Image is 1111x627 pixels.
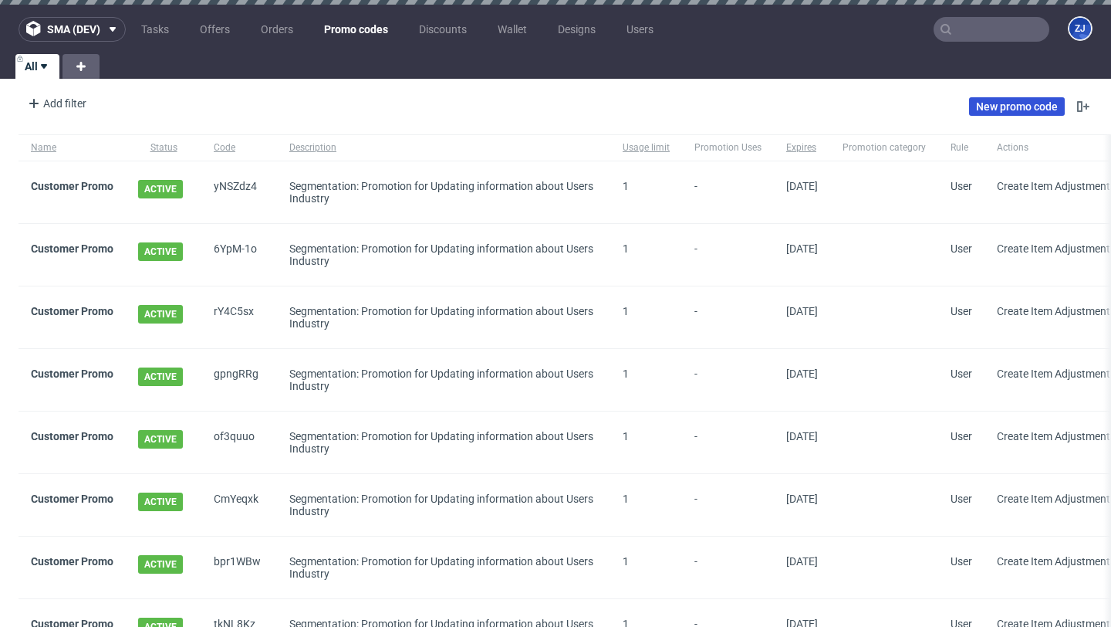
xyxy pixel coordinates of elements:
[289,180,598,205] div: Segmentation: Promotion for Updating information about Users Industry
[31,368,113,380] a: Customer Promo
[623,305,629,317] span: 1
[694,141,761,154] span: Promotion Uses
[951,368,972,380] span: User
[132,17,178,42] a: Tasks
[214,141,265,154] span: Code
[951,242,972,255] span: User
[15,54,59,79] a: All
[951,555,972,568] span: User
[951,180,972,192] span: User
[623,493,629,505] span: 1
[31,242,113,255] a: Customer Promo
[138,180,183,198] span: ACTIVE
[31,141,113,154] span: Name
[289,141,598,154] span: Description
[843,141,926,154] span: Promotion category
[289,555,598,580] div: Segmentation: Promotion for Updating information about Users Industry
[47,24,100,35] span: sma (dev)
[214,305,265,330] span: rY4C5sx
[1069,18,1091,39] figcaption: ZJ
[969,97,1065,116] a: New promo code
[214,368,265,392] span: gpngRRg
[694,555,761,580] span: -
[191,17,239,42] a: Offers
[31,305,113,317] a: Customer Promo
[623,242,629,255] span: 1
[617,17,663,42] a: Users
[786,141,818,154] span: Expires
[951,305,972,317] span: User
[138,493,183,511] span: ACTIVE
[786,555,818,568] span: [DATE]
[694,430,761,455] span: -
[786,430,818,442] span: [DATE]
[252,17,302,42] a: Orders
[951,141,972,154] span: Rule
[31,430,113,442] a: Customer Promo
[786,493,818,505] span: [DATE]
[623,141,670,154] span: Usage limit
[694,305,761,330] span: -
[623,555,629,568] span: 1
[138,555,183,574] span: ACTIVE
[22,91,89,116] div: Add filter
[549,17,605,42] a: Designs
[623,180,629,192] span: 1
[19,17,126,42] button: sma (dev)
[786,180,818,192] span: [DATE]
[694,242,761,267] span: -
[951,430,972,442] span: User
[289,242,598,267] div: Segmentation: Promotion for Updating information about Users Industry
[289,430,598,455] div: Segmentation: Promotion for Updating information about Users Industry
[488,17,536,42] a: Wallet
[138,141,189,154] span: Status
[315,17,397,42] a: Promo codes
[289,305,598,330] div: Segmentation: Promotion for Updating information about Users Industry
[694,368,761,392] span: -
[951,493,972,505] span: User
[289,493,598,517] div: Segmentation: Promotion for Updating information about Users Industry
[138,242,183,261] span: ACTIVE
[786,368,818,380] span: [DATE]
[214,555,265,580] span: bpr1WBw
[623,368,629,380] span: 1
[410,17,476,42] a: Discounts
[138,368,183,386] span: ACTIVE
[214,242,265,267] span: 6YpM-1o
[214,180,265,205] span: yNSZdz4
[214,493,265,517] span: CmYeqxk
[138,430,183,449] span: ACTIVE
[786,305,818,317] span: [DATE]
[623,430,629,442] span: 1
[694,180,761,205] span: -
[214,430,265,455] span: of3quuo
[138,305,183,324] span: ACTIVE
[289,368,598,392] div: Segmentation: Promotion for Updating information about Users Industry
[694,493,761,517] span: -
[31,493,113,505] a: Customer Promo
[786,242,818,255] span: [DATE]
[31,180,113,192] a: Customer Promo
[31,555,113,568] a: Customer Promo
